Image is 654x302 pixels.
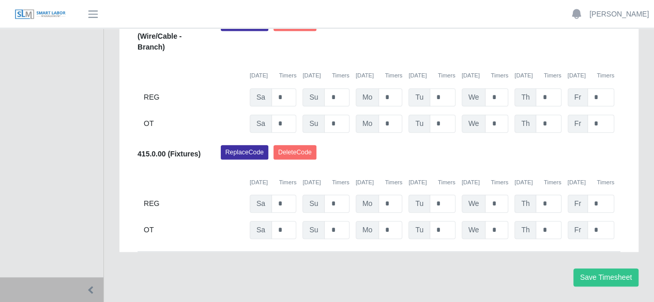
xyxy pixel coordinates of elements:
span: Tu [408,88,430,106]
span: Sa [250,115,272,133]
span: Sa [250,88,272,106]
span: Tu [408,115,430,133]
img: SLM Logo [14,9,66,20]
button: Timers [385,178,402,187]
span: Th [514,195,536,213]
div: OT [144,221,244,239]
button: Timers [438,178,455,187]
button: Timers [332,178,349,187]
span: Mo [356,115,379,133]
span: Mo [356,88,379,106]
span: We [462,115,486,133]
button: DeleteCode [273,145,316,160]
div: [DATE] [302,71,349,80]
button: Timers [544,178,561,187]
div: [DATE] [250,178,296,187]
span: We [462,195,486,213]
div: [DATE] [356,71,402,80]
div: [DATE] [568,71,614,80]
div: [DATE] [408,178,455,187]
span: Su [302,195,325,213]
span: Su [302,221,325,239]
button: Timers [597,71,614,80]
span: Su [302,88,325,106]
button: ReplaceCode [221,145,268,160]
div: [DATE] [302,178,349,187]
button: Timers [438,71,455,80]
span: Th [514,115,536,133]
span: Fr [568,221,588,239]
span: Tu [408,221,430,239]
div: [DATE] [356,178,402,187]
div: [DATE] [514,178,561,187]
button: Timers [544,71,561,80]
button: Timers [491,71,508,80]
button: Save Timesheet [573,268,638,287]
div: REG [144,195,244,213]
span: Fr [568,195,588,213]
div: [DATE] [568,178,614,187]
button: Timers [385,71,402,80]
div: [DATE] [462,178,508,187]
span: Th [514,221,536,239]
span: Th [514,88,536,106]
span: Sa [250,195,272,213]
div: [DATE] [514,71,561,80]
button: Timers [491,178,508,187]
div: REG [144,88,244,106]
span: Mo [356,221,379,239]
b: 415.0.00 (Fixtures) [138,150,201,158]
span: We [462,88,486,106]
span: Sa [250,221,272,239]
span: Fr [568,115,588,133]
div: [DATE] [250,71,296,80]
b: 418.1.00 (Wire/Cable - Branch) [138,21,181,51]
a: [PERSON_NAME] [589,9,649,20]
span: Su [302,115,325,133]
button: Timers [279,178,297,187]
button: Timers [597,178,614,187]
button: Timers [332,71,349,80]
span: Mo [356,195,379,213]
span: We [462,221,486,239]
div: [DATE] [408,71,455,80]
div: [DATE] [462,71,508,80]
span: Tu [408,195,430,213]
span: Fr [568,88,588,106]
button: Timers [279,71,297,80]
div: OT [144,115,244,133]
